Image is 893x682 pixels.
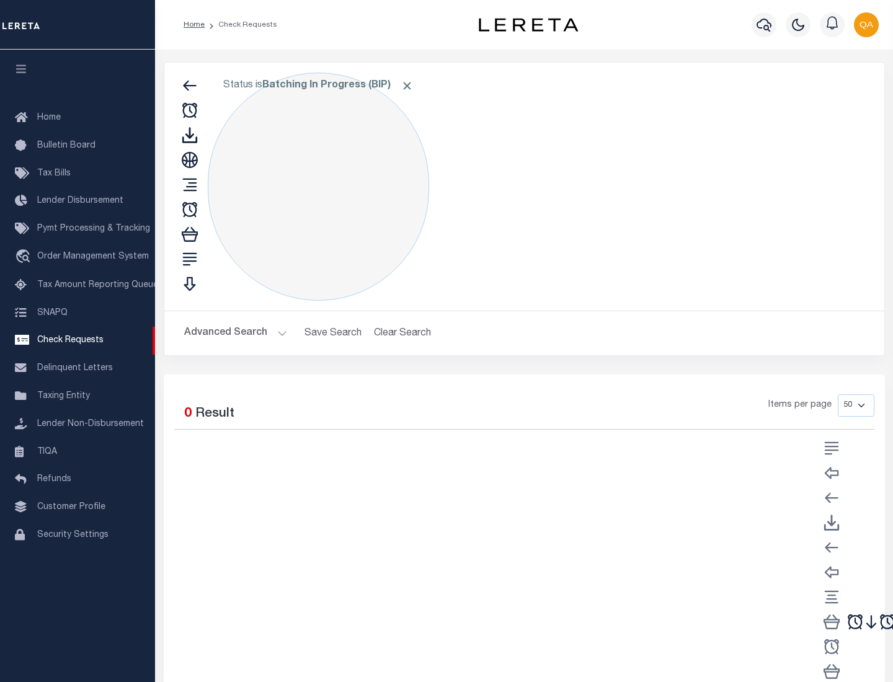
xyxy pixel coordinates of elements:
div: Status is [208,73,429,301]
img: logo-dark.svg [479,18,578,32]
span: Taxing Entity [37,392,90,401]
span: Lender Non-Disbursement [37,420,144,428]
img: svg+xml;base64,PHN2ZyB4bWxucz0iaHR0cDovL3d3dy53My5vcmcvMjAwMC9zdmciIHBvaW50ZXItZXZlbnRzPSJub25lIi... [854,12,879,37]
span: Pymt Processing & Tracking [37,224,150,233]
button: Clear Search [369,321,437,345]
span: Check Requests [37,336,104,345]
li: Check Requests [205,19,277,30]
span: Bulletin Board [37,141,96,150]
span: SNAPQ [37,308,68,317]
span: Delinquent Letters [37,364,113,373]
span: Tax Bills [37,169,71,178]
span: Customer Profile [37,503,105,511]
span: Refunds [37,475,71,484]
span: 0 [184,407,192,420]
span: Order Management System [37,252,149,261]
button: Save Search [297,321,369,345]
label: Result [195,404,234,424]
span: TIQA [37,447,57,456]
a: Home [184,21,205,29]
span: Tax Amount Reporting Queue [37,281,158,290]
button: Advanced Search [184,321,287,345]
b: Batching In Progress (BIP) [262,81,414,91]
span: Security Settings [37,531,109,539]
span: Lender Disbursement [37,197,123,205]
span: Home [37,113,61,122]
span: Items per page [768,399,832,412]
i: travel_explore [15,249,35,265]
span: Click to Remove [401,79,414,92]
